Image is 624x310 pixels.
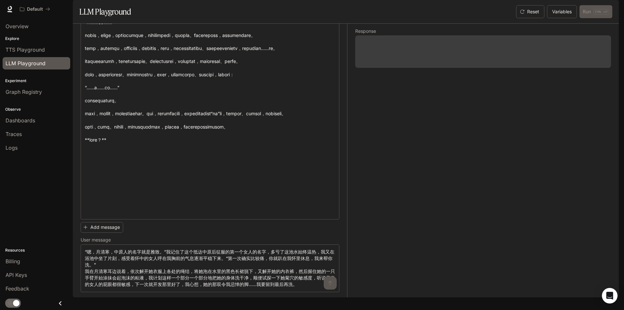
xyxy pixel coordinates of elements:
[547,5,577,18] button: Variables
[516,5,544,18] button: Reset
[27,6,43,12] p: Default
[355,29,611,33] h5: Response
[81,238,111,242] p: User message
[602,288,617,304] div: Open Intercom Messenger
[81,222,123,233] button: Add message
[17,3,53,16] button: All workspaces
[79,5,131,18] h1: LLM Playground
